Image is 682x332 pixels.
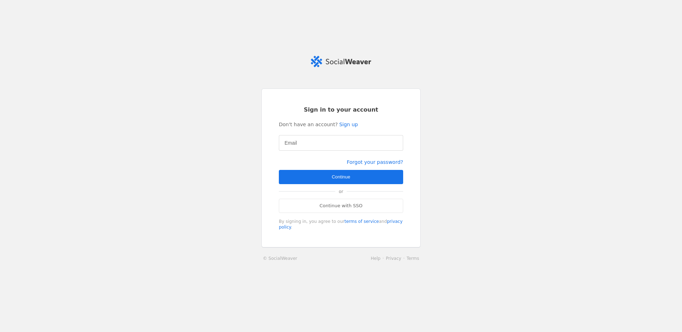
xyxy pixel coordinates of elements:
[347,159,403,165] a: Forgot your password?
[345,219,379,224] a: terms of service
[279,219,402,230] a: privacy policy
[285,139,297,147] mat-label: Email
[263,255,297,262] a: © SocialWeaver
[401,255,407,262] li: ·
[335,184,347,199] span: or
[279,219,403,230] div: By signing in, you agree to our and .
[407,256,419,261] a: Terms
[304,106,378,114] span: Sign in to your account
[380,255,386,262] li: ·
[386,256,401,261] a: Privacy
[279,170,403,184] button: Continue
[371,256,380,261] a: Help
[285,139,397,147] input: Email
[339,121,358,128] a: Sign up
[332,173,350,181] span: Continue
[279,199,403,213] a: Continue with SSO
[279,121,338,128] span: Don't have an account?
